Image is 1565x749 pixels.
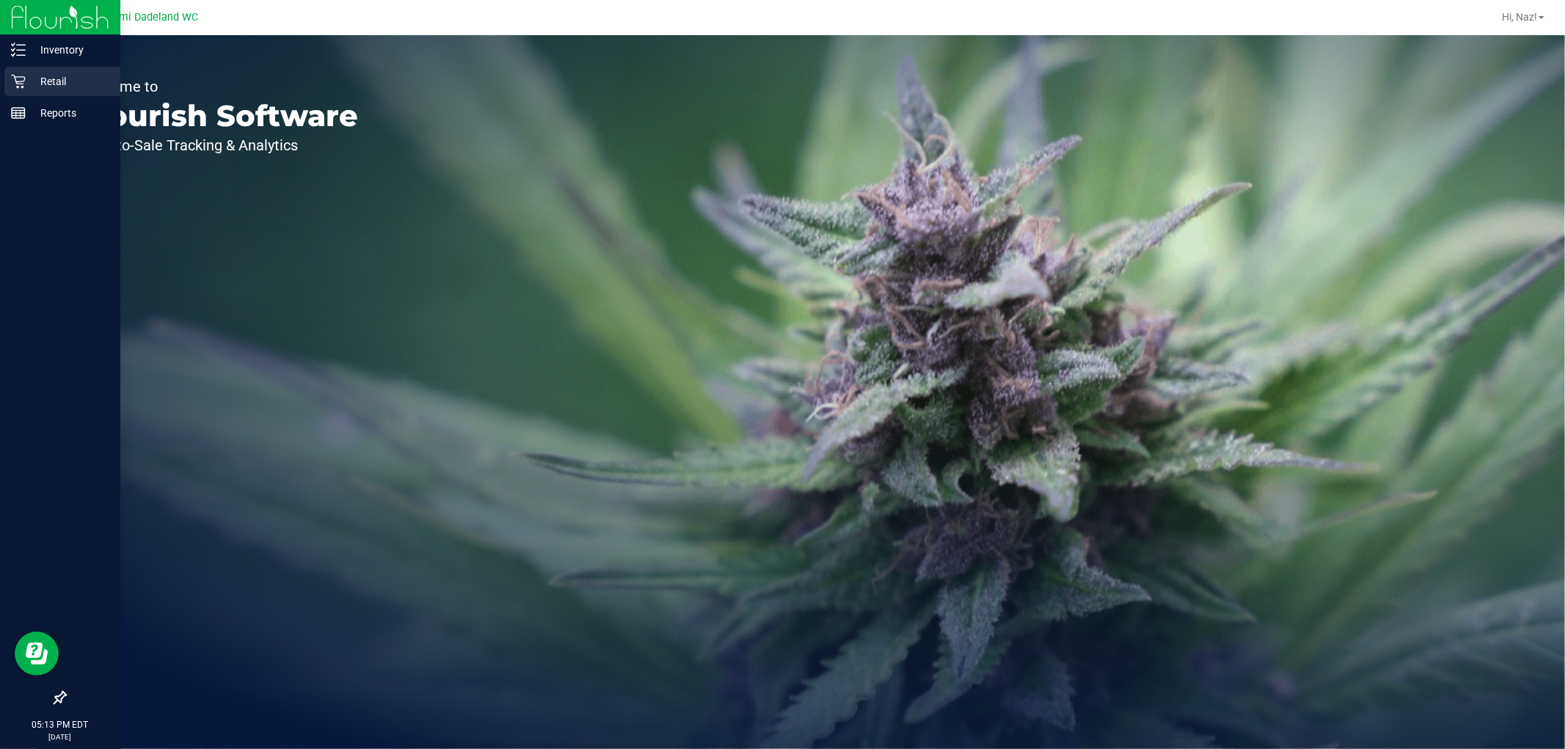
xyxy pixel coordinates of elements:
[11,43,26,57] inline-svg: Inventory
[15,632,59,676] iframe: Resource center
[1502,11,1537,23] span: Hi, Naz!
[79,138,358,153] p: Seed-to-Sale Tracking & Analytics
[26,73,114,90] p: Retail
[7,731,114,742] p: [DATE]
[26,41,114,59] p: Inventory
[11,74,26,89] inline-svg: Retail
[11,106,26,120] inline-svg: Reports
[101,11,199,23] span: Miami Dadeland WC
[7,718,114,731] p: 05:13 PM EDT
[79,101,358,131] p: Flourish Software
[79,79,358,94] p: Welcome to
[26,104,114,122] p: Reports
